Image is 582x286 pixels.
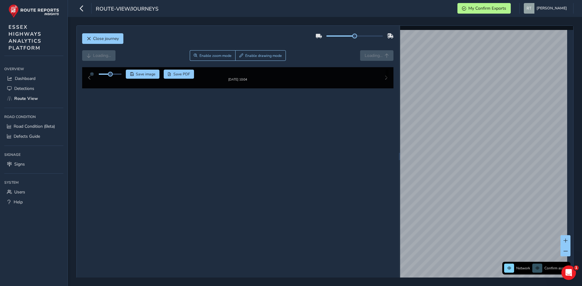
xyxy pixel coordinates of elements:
[516,266,530,271] span: Network
[574,265,579,270] span: 1
[8,24,42,51] span: ESSEX HIGHWAYS ANALYTICS PLATFORM
[136,72,156,77] span: Save image
[96,5,159,14] span: route-view/journeys
[8,4,59,18] img: rr logo
[93,36,119,41] span: Close journey
[190,50,236,61] button: Zoom
[199,53,232,58] span: Enable zoom mode
[4,131,63,141] a: Defects Guide
[537,3,567,14] span: [PERSON_NAME]
[14,133,40,139] span: Defects Guide
[457,3,511,14] button: My Confirm Exports
[468,5,506,11] span: My Confirm Exports
[14,199,23,205] span: Help
[219,82,256,87] div: [DATE] 10:04
[4,121,63,131] a: Road Condition (Beta)
[4,178,63,187] div: System
[164,70,194,79] button: PDF
[4,187,63,197] a: Users
[4,64,63,74] div: Overview
[4,84,63,94] a: Detections
[544,266,569,271] span: Confirm assets
[4,159,63,169] a: Signs
[4,150,63,159] div: Signage
[4,197,63,207] a: Help
[82,33,123,44] button: Close journey
[173,72,190,77] span: Save PDF
[14,96,38,101] span: Route View
[235,50,286,61] button: Draw
[4,74,63,84] a: Dashboard
[14,161,25,167] span: Signs
[15,76,35,81] span: Dashboard
[245,53,282,58] span: Enable drawing mode
[524,3,534,14] img: diamond-layout
[126,70,159,79] button: Save
[219,76,256,82] img: Thumbnail frame
[14,123,55,129] span: Road Condition (Beta)
[561,265,576,280] iframe: Intercom live chat
[524,3,569,14] button: [PERSON_NAME]
[14,86,34,91] span: Detections
[14,189,25,195] span: Users
[4,112,63,121] div: Road Condition
[4,94,63,104] a: Route View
